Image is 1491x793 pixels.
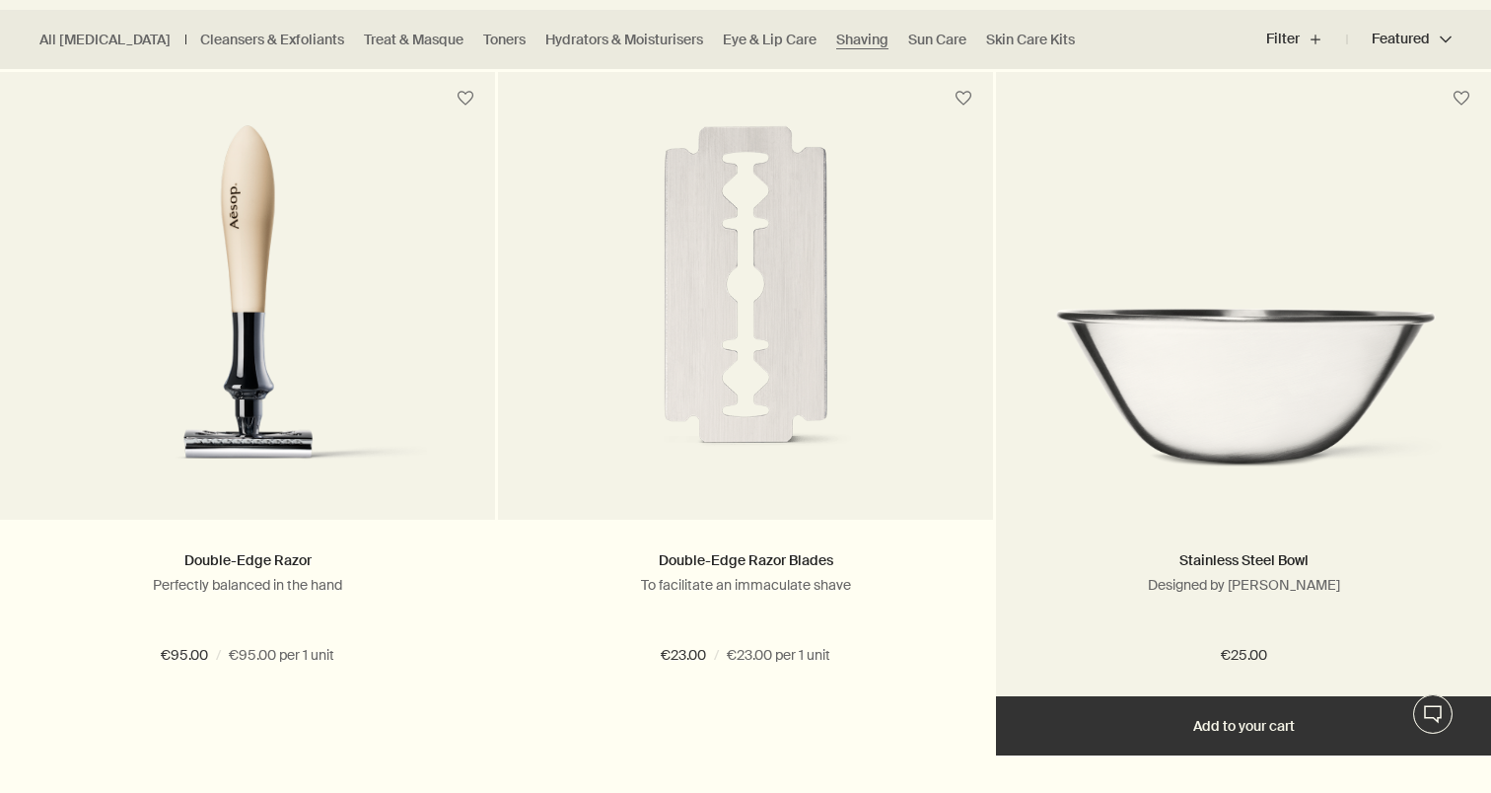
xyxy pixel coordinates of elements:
p: To facilitate an immaculate shave [528,576,963,594]
img: Double-Edge Razor Blades [536,125,954,490]
button: Filter [1266,16,1347,63]
a: Sun Care [908,31,966,49]
span: €23.00 [661,644,706,668]
a: Stainless Steel Bowl [996,125,1491,520]
a: Stainless Steel Bowl [1179,551,1309,569]
img: Double-Edge Razor [68,125,426,490]
button: Save to cabinet [1444,81,1479,116]
span: / [216,644,221,668]
a: Shaving [836,31,888,49]
span: / [714,644,719,668]
a: Double-Edge Razor Blades [498,125,993,520]
span: €95.00 per 1 unit [229,644,334,668]
p: Designed by [PERSON_NAME] [1026,576,1461,594]
a: Hydrators & Moisturisers [545,31,703,49]
span: €23.00 per 1 unit [727,644,830,668]
a: Skin Care Kits [986,31,1075,49]
img: Stainless Steel Bowl [1026,308,1461,490]
a: All [MEDICAL_DATA] [39,31,171,49]
a: Eye & Lip Care [723,31,816,49]
button: Save to cabinet [448,81,483,116]
p: Perfectly balanced in the hand [30,576,465,594]
button: Save to cabinet [946,81,981,116]
span: €95.00 [161,644,208,668]
button: Add to your cart - €25.00 [996,696,1491,756]
a: Double-Edge Razor Blades [659,551,833,569]
span: €25.00 [1221,644,1267,668]
a: Treat & Masque [364,31,463,49]
button: Featured [1347,16,1452,63]
a: Cleansers & Exfoliants [200,31,344,49]
button: Chat en direct [1413,694,1453,734]
a: Double-Edge Razor [184,551,312,569]
a: Toners [483,31,526,49]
